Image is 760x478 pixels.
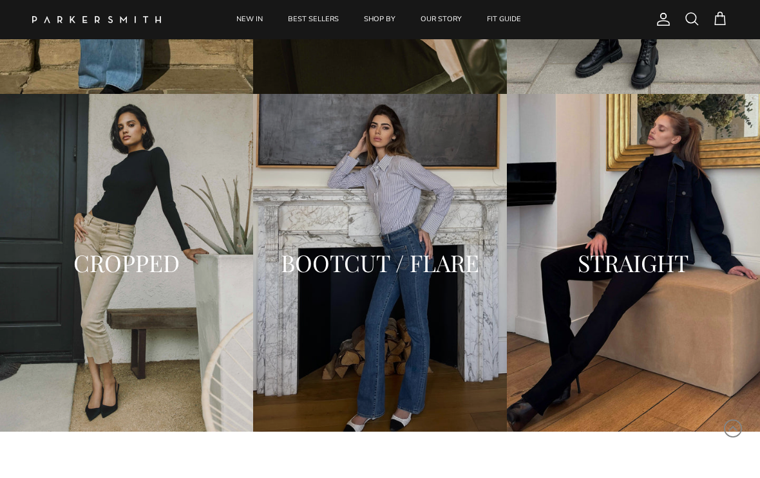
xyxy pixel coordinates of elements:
a: Parker Smith [32,16,161,23]
h2: CROPPED [13,250,240,276]
svg: Scroll to Top [723,419,743,438]
a: BOOTCUT / FLARE [253,94,506,431]
h2: BOOTCUT / FLARE [266,250,493,276]
a: STRAIGHT [507,94,760,431]
a: Account [651,12,671,27]
h2: STRAIGHT [520,250,747,276]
